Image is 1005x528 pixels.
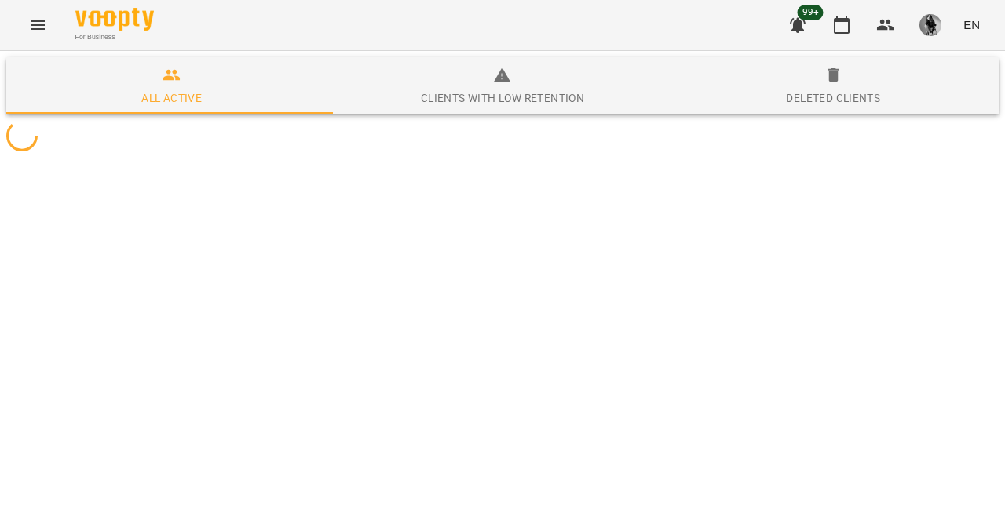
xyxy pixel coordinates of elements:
[957,10,986,39] button: EN
[798,5,824,20] span: 99+
[421,89,584,107] div: Clients with low retention
[75,8,154,31] img: Voopty Logo
[963,16,980,33] span: EN
[786,89,880,107] div: Deleted clients
[919,14,941,36] img: 016acb0d36b2d483611c8b6abff4f02e.jpg
[141,89,202,107] div: All active
[19,6,57,44] button: Menu
[75,32,154,42] span: For Business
